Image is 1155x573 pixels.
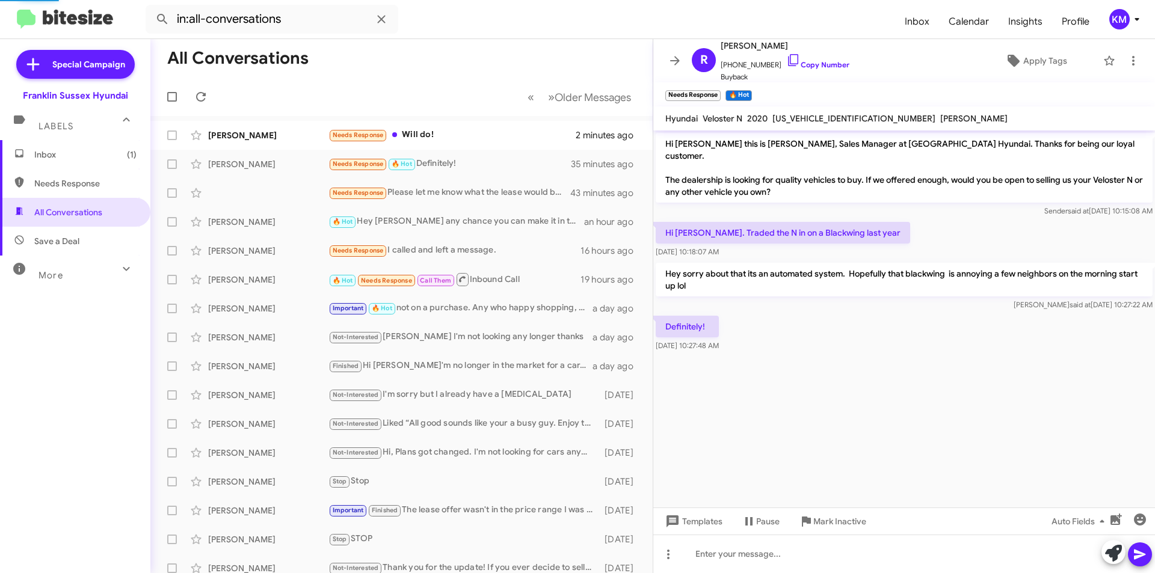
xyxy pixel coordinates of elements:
div: [PERSON_NAME] [208,302,328,314]
nav: Page navigation example [521,85,638,109]
span: 🔥 Hot [333,218,353,225]
div: Will do! [328,128,576,142]
p: Hi [PERSON_NAME]. Traded the N in on a Blackwing last year [656,222,910,244]
span: said at [1068,206,1089,215]
p: Hey sorry about that its an automated system. Hopefully that blackwing is annoying a few neighbor... [656,263,1153,296]
span: Inbox [34,149,137,161]
input: Search [146,5,398,34]
div: The lease offer wasn't in the price range I was looking for....for either 2024 or 2025. Thanks fo... [328,503,599,517]
div: [PERSON_NAME] [208,389,328,401]
span: Buyback [721,71,849,83]
span: Not-Interested [333,391,379,399]
span: said at [1070,300,1091,309]
div: KM [1109,9,1130,29]
div: 35 minutes ago [571,158,643,170]
span: Needs Response [333,160,384,168]
span: Veloster N [703,113,742,124]
span: (1) [127,149,137,161]
div: [PERSON_NAME] [208,447,328,459]
div: 19 hours ago [581,274,643,286]
span: Not-Interested [333,564,379,572]
p: Definitely! [656,316,719,337]
a: Profile [1052,4,1099,39]
div: a day ago [593,302,643,314]
div: Stop [328,474,599,488]
div: [PERSON_NAME] [208,158,328,170]
div: Liked “All good sounds like your a busy guy. Enjoy the BBQ in [US_STATE] and congratulation's on ... [328,417,599,431]
span: Hyundai [665,113,698,124]
span: [PERSON_NAME] [721,38,849,53]
div: [PERSON_NAME] [208,360,328,372]
div: 16 hours ago [581,245,643,257]
span: Auto Fields [1052,510,1109,532]
div: an hour ago [584,216,643,228]
span: Needs Response [34,177,137,189]
div: [DATE] [599,418,643,430]
span: [DATE] 10:27:48 AM [656,341,719,350]
span: More [38,270,63,281]
a: Calendar [939,4,999,39]
div: [PERSON_NAME] [208,245,328,257]
span: Apply Tags [1023,50,1067,72]
span: R [700,51,708,70]
span: All Conversations [34,206,102,218]
span: Older Messages [555,91,631,104]
div: [PERSON_NAME] [208,331,328,343]
small: Needs Response [665,90,721,101]
span: Important [333,304,364,312]
div: [DATE] [599,389,643,401]
span: Not-Interested [333,449,379,456]
div: [PERSON_NAME] [208,274,328,286]
a: Insights [999,4,1052,39]
small: 🔥 Hot [725,90,751,101]
a: Copy Number [786,60,849,69]
span: [PERSON_NAME] [DATE] 10:27:22 AM [1014,300,1153,309]
span: Not-Interested [333,333,379,341]
span: Needs Response [333,131,384,139]
span: [US_VEHICLE_IDENTIFICATION_NUMBER] [772,113,935,124]
button: Previous [520,85,541,109]
div: a day ago [593,360,643,372]
div: [DATE] [599,533,643,545]
div: Please let me know what the lease would be for the sel you have in stock with taxes & etc that yo... [328,186,571,200]
span: Templates [663,510,722,532]
span: » [548,90,555,105]
a: Inbox [895,4,939,39]
span: Call Them [420,277,451,284]
span: [DATE] 10:18:07 AM [656,247,719,256]
button: Auto Fields [1042,510,1119,532]
div: [DATE] [599,476,643,488]
button: KM [1099,9,1142,29]
div: [DATE] [599,447,643,459]
span: Mark Inactive [813,510,866,532]
span: [PHONE_NUMBER] [721,53,849,71]
div: Hi [PERSON_NAME]'m no longer in the market for a car. Thank you! [328,359,593,373]
p: Hi [PERSON_NAME] this is [PERSON_NAME], Sales Manager at [GEOGRAPHIC_DATA] Hyundai. Thanks for be... [656,133,1153,203]
span: Important [333,506,364,514]
span: 2020 [747,113,768,124]
span: Finished [372,506,398,514]
span: Pause [756,510,780,532]
button: Mark Inactive [789,510,876,532]
div: Hi, Plans got changed. I'm not looking for cars anymore. Thanks for reaching out [328,446,599,459]
a: Special Campaign [16,50,135,79]
span: Special Campaign [52,58,125,70]
span: Needs Response [361,277,412,284]
div: Definitely! [328,157,571,171]
div: [PERSON_NAME] [208,504,328,516]
span: Sender [DATE] 10:15:08 AM [1044,206,1153,215]
div: STOP [328,532,599,546]
span: Stop [333,477,347,485]
h1: All Conversations [167,49,309,68]
span: Needs Response [333,247,384,254]
span: 🔥 Hot [372,304,392,312]
button: Pause [732,510,789,532]
span: Stop [333,535,347,543]
div: Hey [PERSON_NAME] any chance you can make it in this week? we have a great assortment of vehicle ... [328,215,584,228]
div: a day ago [593,331,643,343]
div: [PERSON_NAME] [208,418,328,430]
span: 🔥 Hot [392,160,412,168]
span: 🔥 Hot [333,277,353,284]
